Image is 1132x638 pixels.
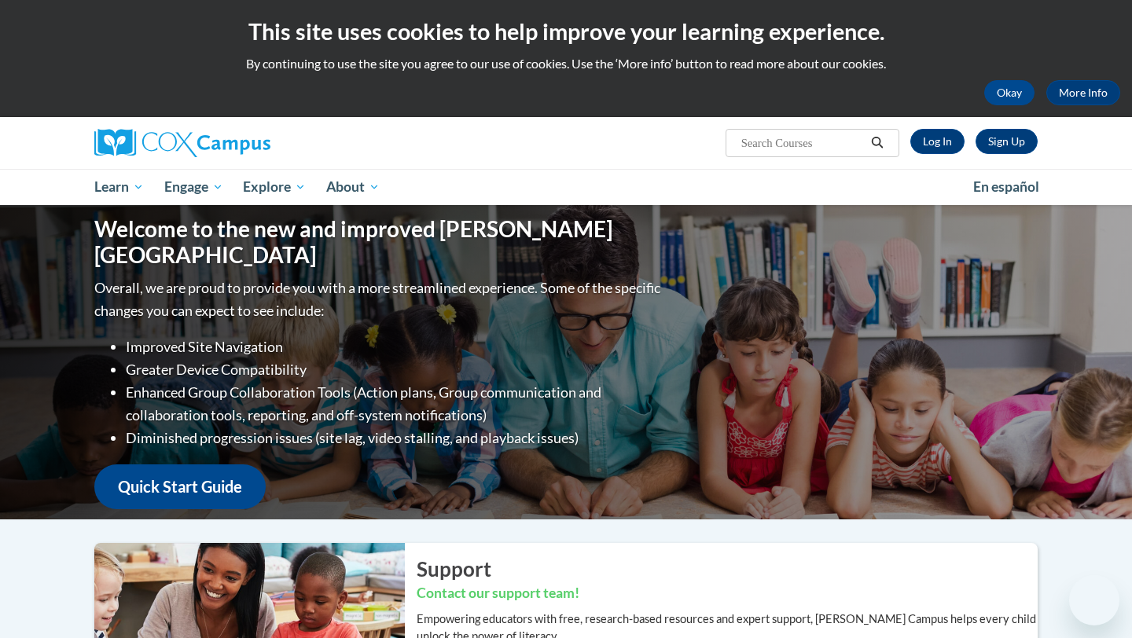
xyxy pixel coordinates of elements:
[984,80,1035,105] button: Okay
[973,178,1039,195] span: En español
[126,358,664,381] li: Greater Device Compatibility
[94,129,270,157] img: Cox Campus
[12,16,1120,47] h2: This site uses cookies to help improve your learning experience.
[740,134,866,152] input: Search Courses
[963,170,1049,203] a: En español
[316,169,390,205] a: About
[1046,80,1120,105] a: More Info
[94,216,664,269] h1: Welcome to the new and improved [PERSON_NAME][GEOGRAPHIC_DATA]
[126,335,664,358] li: Improved Site Navigation
[417,584,1038,603] h3: Contact our support team!
[910,129,965,154] a: Log In
[417,555,1038,583] h2: Support
[126,427,664,449] li: Diminished progression issues (site lag, video stalling, and playback issues)
[94,178,144,196] span: Learn
[94,464,266,509] a: Quick Start Guide
[976,129,1038,154] a: Register
[12,55,1120,72] p: By continuing to use the site you agree to our use of cookies. Use the ‘More info’ button to read...
[94,277,664,322] p: Overall, we are proud to provide you with a more streamlined experience. Some of the specific cha...
[1069,575,1119,625] iframe: Button to launch messaging window
[164,178,223,196] span: Engage
[866,134,889,152] button: Search
[94,129,393,157] a: Cox Campus
[243,178,306,196] span: Explore
[233,169,316,205] a: Explore
[126,381,664,427] li: Enhanced Group Collaboration Tools (Action plans, Group communication and collaboration tools, re...
[71,169,1061,205] div: Main menu
[326,178,380,196] span: About
[154,169,233,205] a: Engage
[84,169,154,205] a: Learn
